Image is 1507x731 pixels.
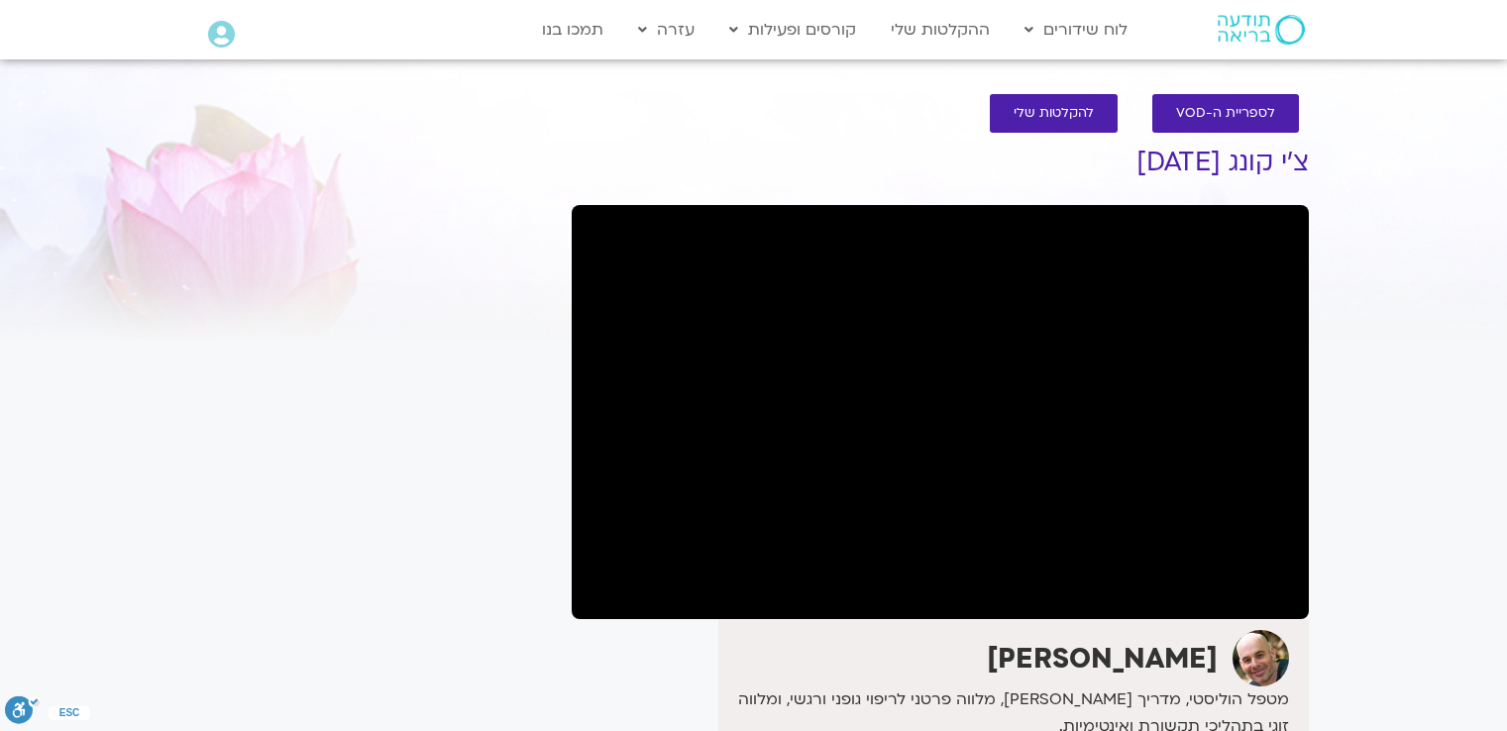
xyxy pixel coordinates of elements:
[628,11,704,49] a: עזרה
[572,148,1309,177] h1: צ’י קונג [DATE]
[1015,11,1137,49] a: לוח שידורים
[1152,94,1299,133] a: לספריית ה-VOD
[1218,15,1305,45] img: תודעה בריאה
[987,640,1218,678] strong: [PERSON_NAME]
[1014,106,1094,121] span: להקלטות שלי
[1233,630,1289,686] img: אריאל מירוז
[990,94,1118,133] a: להקלטות שלי
[719,11,866,49] a: קורסים ופעילות
[532,11,613,49] a: תמכו בנו
[881,11,1000,49] a: ההקלטות שלי
[1176,106,1275,121] span: לספריית ה-VOD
